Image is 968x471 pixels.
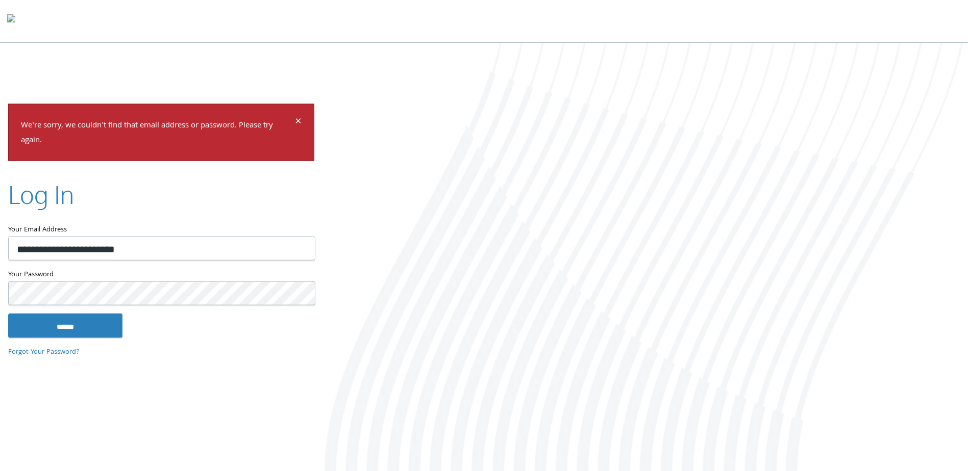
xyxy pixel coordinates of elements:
[8,268,314,281] label: Your Password
[295,113,302,133] span: ×
[7,11,15,31] img: todyl-logo-dark.svg
[8,177,74,211] h2: Log In
[8,347,80,358] a: Forgot Your Password?
[295,117,302,129] button: Dismiss alert
[21,119,293,148] p: We're sorry, we couldn't find that email address or password. Please try again.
